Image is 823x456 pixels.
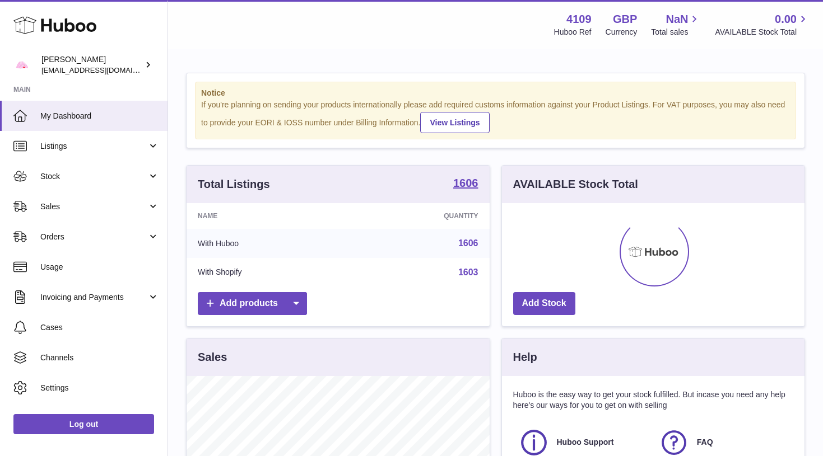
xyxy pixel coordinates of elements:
strong: GBP [613,12,637,27]
h3: Sales [198,350,227,365]
p: Huboo is the easy way to get your stock fulfilled. But incase you need any help here's our ways f... [513,389,794,411]
span: Cases [40,322,159,333]
span: AVAILABLE Stock Total [715,27,810,37]
h3: AVAILABLE Stock Total [513,177,638,192]
a: View Listings [420,112,489,133]
h3: Help [513,350,537,365]
a: 1606 [458,238,478,248]
img: hello@limpetstore.com [13,57,30,73]
span: Sales [40,201,147,212]
span: Listings [40,141,147,152]
a: 1606 [453,177,478,191]
span: FAQ [697,437,713,448]
a: Add Stock [513,292,575,315]
a: NaN Total sales [651,12,701,37]
span: Usage [40,262,159,272]
span: Huboo Support [557,437,614,448]
span: Stock [40,171,147,182]
th: Name [187,203,350,229]
td: With Huboo [187,229,350,258]
th: Quantity [350,203,489,229]
span: 0.00 [775,12,797,27]
strong: 1606 [453,177,478,189]
div: [PERSON_NAME] [41,54,142,76]
span: Orders [40,232,147,242]
span: [EMAIL_ADDRESS][DOMAIN_NAME] [41,65,165,74]
span: Channels [40,352,159,363]
div: If you're planning on sending your products internationally please add required customs informati... [201,100,790,133]
strong: Notice [201,88,790,98]
h3: Total Listings [198,177,270,192]
span: Settings [40,383,159,393]
span: My Dashboard [40,111,159,121]
a: 0.00 AVAILABLE Stock Total [715,12,810,37]
strong: 4109 [566,12,592,27]
span: NaN [666,12,688,27]
div: Currency [606,27,638,37]
a: 1603 [458,267,478,277]
a: Log out [13,414,154,434]
a: Add products [198,292,307,315]
td: With Shopify [187,258,350,287]
div: Huboo Ref [554,27,592,37]
span: Total sales [651,27,701,37]
span: Invoicing and Payments [40,292,147,303]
